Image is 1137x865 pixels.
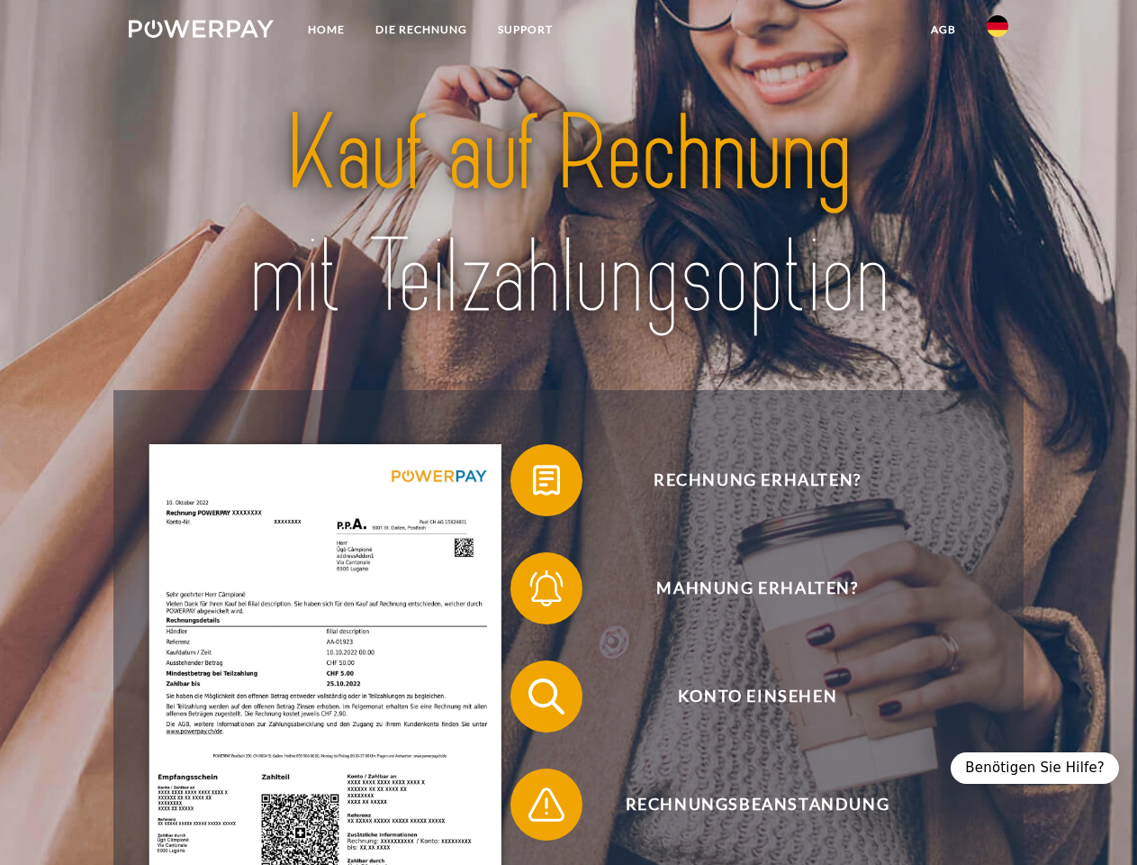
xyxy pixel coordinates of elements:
img: title-powerpay_de.svg [172,86,965,345]
img: qb_bell.svg [524,566,569,611]
button: Konto einsehen [510,660,979,733]
a: SUPPORT [483,14,568,46]
a: Home [293,14,360,46]
button: Mahnung erhalten? [510,552,979,624]
a: agb [916,14,971,46]
img: qb_search.svg [524,674,569,719]
img: logo-powerpay-white.svg [129,20,274,38]
span: Konto einsehen [537,660,978,733]
span: Rechnungsbeanstandung [537,769,978,841]
button: Rechnung erhalten? [510,444,979,516]
div: Benötigen Sie Hilfe? [951,752,1119,784]
img: de [987,15,1008,37]
img: qb_bill.svg [524,458,569,503]
span: Mahnung erhalten? [537,552,978,624]
button: Rechnungsbeanstandung [510,769,979,841]
span: Rechnung erhalten? [537,444,978,516]
img: qb_warning.svg [524,782,569,827]
a: DIE RECHNUNG [360,14,483,46]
